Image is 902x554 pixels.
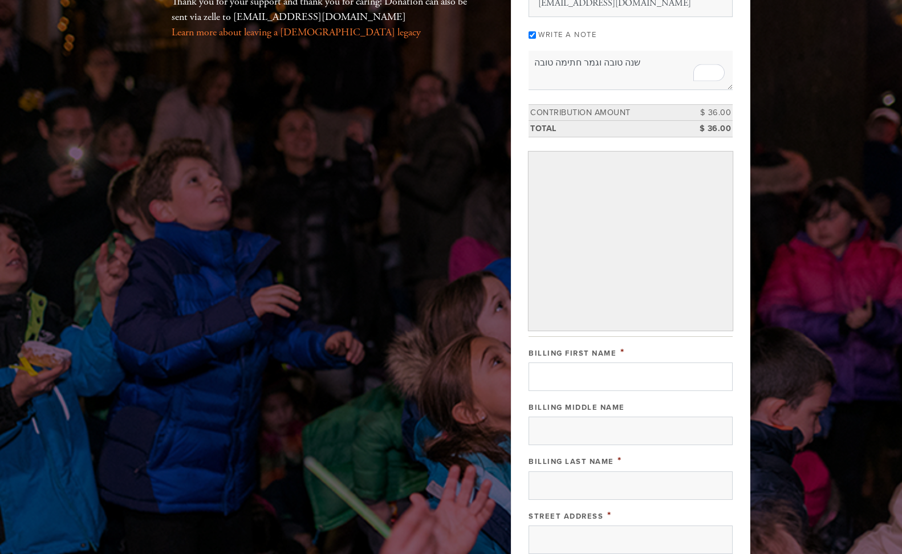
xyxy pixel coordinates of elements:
td: Total [529,121,681,137]
label: Write a note [538,30,596,39]
a: Learn more about leaving a [DEMOGRAPHIC_DATA] legacy [172,26,421,39]
textarea: To enrich screen reader interactions, please activate Accessibility in Grammarly extension settings [529,51,733,89]
span: This field is required. [620,346,625,359]
td: Contribution Amount [529,104,681,121]
label: Street Address [529,512,603,521]
td: $ 36.00 [681,104,733,121]
label: Billing First Name [529,349,616,358]
span: This field is required. [617,454,622,467]
td: $ 36.00 [681,121,733,137]
label: Billing Last Name [529,457,614,466]
label: Billing Middle Name [529,403,625,412]
iframe: Secure payment input frame [531,154,730,328]
span: This field is required. [607,509,612,522]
